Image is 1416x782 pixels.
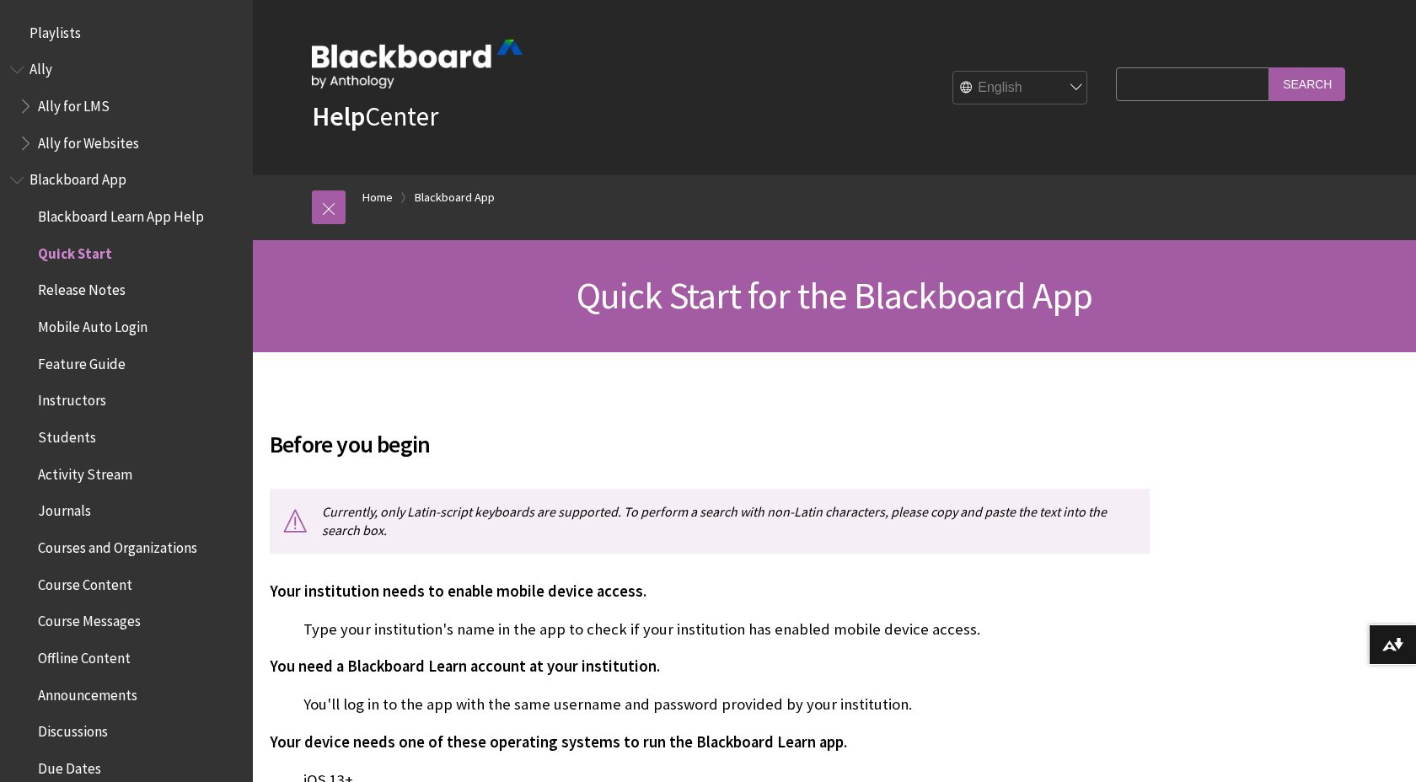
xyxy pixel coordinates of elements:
span: You need a Blackboard Learn account at your institution. [270,656,660,676]
span: Quick Start for the Blackboard App [577,272,1093,319]
nav: Book outline for Playlists [10,19,243,47]
span: Your institution needs to enable mobile device access. [270,581,646,601]
input: Search [1269,67,1345,100]
span: Ally for Websites [38,129,139,152]
span: Course Content [38,570,132,593]
span: Feature Guide [38,350,126,372]
img: Blackboard by Anthology [312,40,523,88]
span: Quick Start [38,239,112,262]
span: Announcements [38,681,137,704]
select: Site Language Selector [953,72,1088,105]
a: Blackboard App [415,187,495,208]
p: You'll log in to the app with the same username and password provided by your institution. [270,694,1150,715]
span: Courses and Organizations [38,533,197,556]
span: Blackboard App [29,166,126,189]
p: Type your institution's name in the app to check if your institution has enabled mobile device ac... [270,619,1150,640]
a: HelpCenter [312,99,438,133]
strong: Help [312,99,365,133]
span: Your device needs one of these operating systems to run the Blackboard Learn app. [270,732,847,752]
span: Playlists [29,19,81,41]
span: Ally for LMS [38,92,110,115]
span: Course Messages [38,608,141,630]
span: Release Notes [38,276,126,299]
span: Offline Content [38,644,131,667]
span: Due Dates [38,754,101,777]
span: Discussions [38,717,108,740]
span: Students [38,423,96,446]
span: Journals [38,497,91,520]
span: Instructors [38,387,106,410]
span: Ally [29,56,52,78]
p: Currently, only Latin-script keyboards are supported. To perform a search with non-Latin characte... [270,489,1150,554]
span: Before you begin [270,426,1150,462]
span: Blackboard Learn App Help [38,202,204,225]
nav: Book outline for Anthology Ally Help [10,56,243,158]
a: Home [362,187,393,208]
span: Activity Stream [38,460,132,483]
span: Mobile Auto Login [38,313,147,335]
